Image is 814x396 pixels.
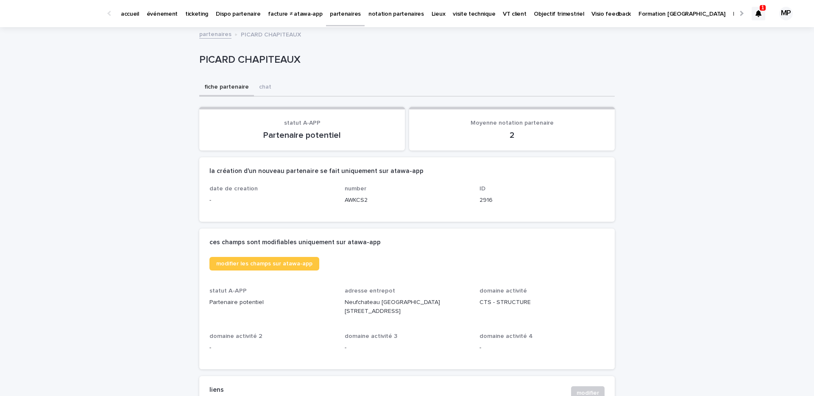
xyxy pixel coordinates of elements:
p: Partenaire potentiel [209,130,395,140]
p: 2 [419,130,605,140]
div: MP [779,7,793,20]
p: PICARD CHAPITEAUX [199,54,611,66]
p: 1 [761,5,764,11]
span: domaine activité 3 [345,333,397,339]
p: - [209,343,335,352]
a: partenaires [199,29,231,39]
span: Moyenne notation partenaire [471,120,554,126]
p: - [209,196,335,205]
p: Neufchateau [GEOGRAPHIC_DATA][STREET_ADDRESS] [345,298,470,316]
h2: ces champs sont modifiables uniquement sur atawa-app [209,239,381,246]
p: 2916 [479,196,605,205]
h2: liens [209,386,224,394]
span: domaine activité 2 [209,333,262,339]
span: ID [479,186,485,192]
span: domaine activité 4 [479,333,533,339]
span: statut A-APP [284,120,321,126]
span: date de creation [209,186,258,192]
p: Partenaire potentiel [209,298,335,307]
p: AWKCS2 [345,196,470,205]
div: 1 [752,7,765,20]
p: PICARD CHAPITEAUX [241,29,301,39]
p: - [345,343,470,352]
span: domaine activité [479,288,527,294]
span: number [345,186,366,192]
button: fiche partenaire [199,79,254,97]
h2: la création d'un nouveau partenaire se fait uniquement sur atawa-app [209,167,424,175]
p: CTS - STRUCTURE [479,298,605,307]
img: Ls34BcGeRexTGTNfXpUC [17,5,99,22]
span: adresse entrepot [345,288,395,294]
p: - [479,343,605,352]
span: modifier les champs sur atawa-app [216,261,312,267]
button: chat [254,79,276,97]
a: modifier les champs sur atawa-app [209,257,319,271]
span: statut A-APP [209,288,247,294]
